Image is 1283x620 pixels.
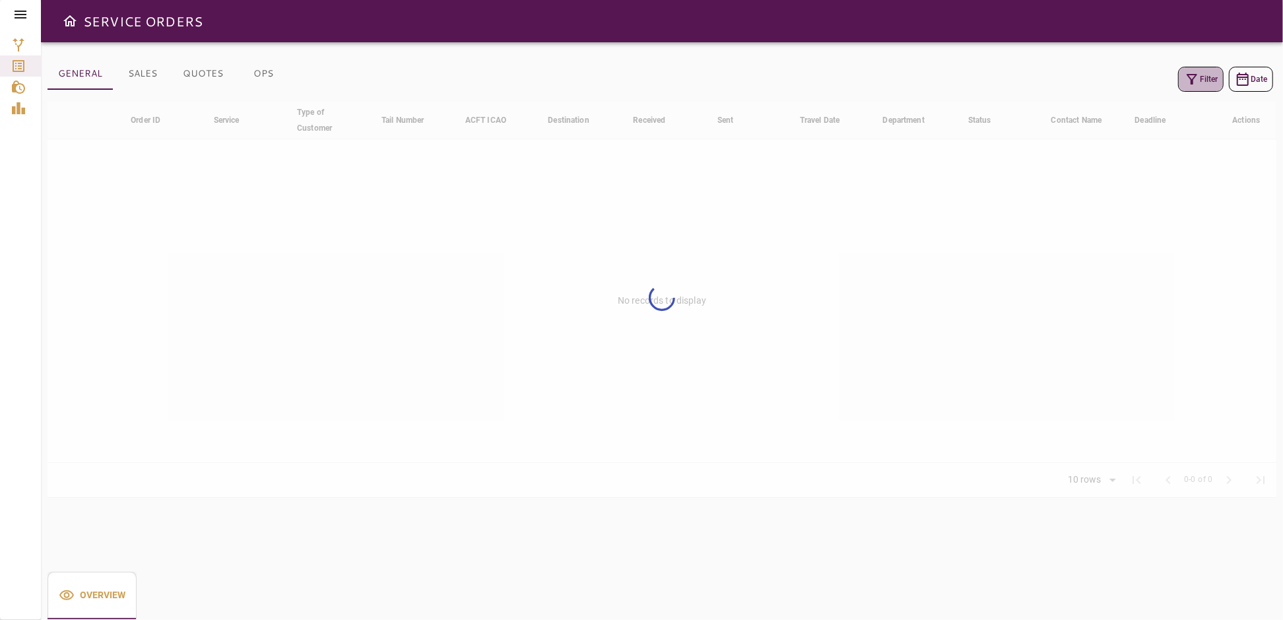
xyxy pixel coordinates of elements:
[57,8,83,34] button: Open drawer
[172,58,234,90] button: QUOTES
[48,572,137,619] button: Overview
[113,58,172,90] button: SALES
[83,11,203,32] h6: SERVICE ORDERS
[234,58,293,90] button: OPS
[48,572,137,619] div: basic tabs example
[48,58,113,90] button: GENERAL
[1229,67,1273,92] button: Date
[1178,67,1224,92] button: Filter
[48,58,293,90] div: basic tabs example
